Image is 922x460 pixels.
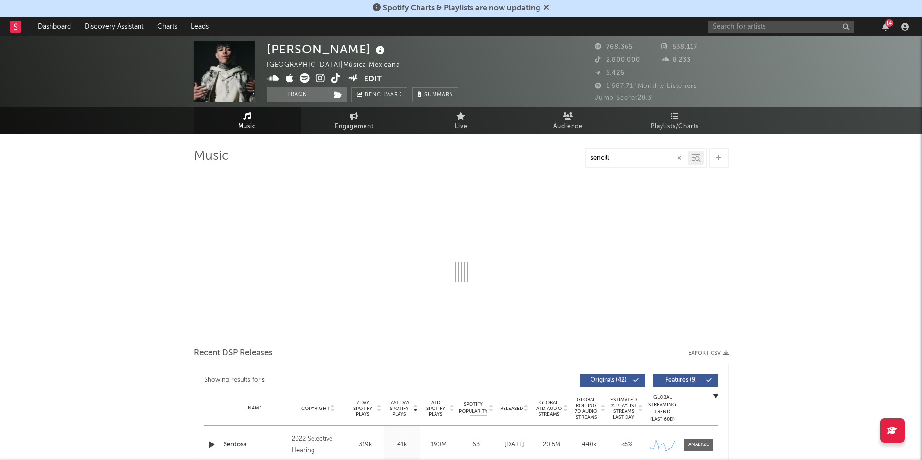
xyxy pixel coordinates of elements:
[224,440,287,450] a: Sentosa
[651,121,699,133] span: Playlists/Charts
[595,70,625,76] span: 5,426
[553,121,583,133] span: Audience
[515,107,622,134] a: Audience
[184,17,215,36] a: Leads
[688,350,729,356] button: Export CSV
[267,87,328,102] button: Track
[365,89,402,101] span: Benchmark
[595,44,633,50] span: 768,365
[498,440,531,450] div: [DATE]
[31,17,78,36] a: Dashboard
[648,394,677,423] div: Global Streaming Trend (Last 60D)
[301,107,408,134] a: Engagement
[364,73,382,85] button: Edit
[455,121,468,133] span: Live
[580,374,645,387] button: Originals(42)
[653,374,718,387] button: Features(9)
[351,87,407,102] a: Benchmark
[292,433,345,457] div: 2022 Selective Hearing
[573,440,606,450] div: 440k
[78,17,151,36] a: Discovery Assistant
[882,23,889,31] button: 14
[543,4,549,12] span: Dismiss
[267,41,387,57] div: [PERSON_NAME]
[412,87,458,102] button: Summary
[262,375,265,386] div: s
[335,121,374,133] span: Engagement
[238,121,256,133] span: Music
[204,374,461,387] div: Showing results for
[885,19,893,27] div: 14
[586,377,631,383] span: Originals ( 42 )
[459,401,487,415] span: Spotify Popularity
[610,440,643,450] div: <5%
[423,440,454,450] div: 190M
[586,154,688,162] input: Search by song name or URL
[408,107,515,134] a: Live
[500,406,523,411] span: Released
[573,397,600,420] span: Global Rolling 7D Audio Streams
[224,405,287,412] div: Name
[610,397,637,420] span: Estimated % Playlist Streams Last Day
[595,57,640,63] span: 2,800,000
[459,440,493,450] div: 63
[622,107,729,134] a: Playlists/Charts
[661,44,697,50] span: 538,117
[350,440,382,450] div: 319k
[595,83,697,89] span: 1,687,714 Monthly Listeners
[151,17,184,36] a: Charts
[386,440,418,450] div: 41k
[661,57,691,63] span: 8,233
[536,440,568,450] div: 20.5M
[386,400,412,417] span: Last Day Spotify Plays
[659,377,704,383] span: Features ( 9 )
[423,400,449,417] span: ATD Spotify Plays
[194,107,301,134] a: Music
[536,400,562,417] span: Global ATD Audio Streams
[267,59,411,71] div: [GEOGRAPHIC_DATA] | Música Mexicana
[595,95,652,101] span: Jump Score: 20.3
[383,4,540,12] span: Spotify Charts & Playlists are now updating
[424,92,453,98] span: Summary
[194,347,273,359] span: Recent DSP Releases
[301,406,330,411] span: Copyright
[708,21,854,33] input: Search for artists
[350,400,376,417] span: 7 Day Spotify Plays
